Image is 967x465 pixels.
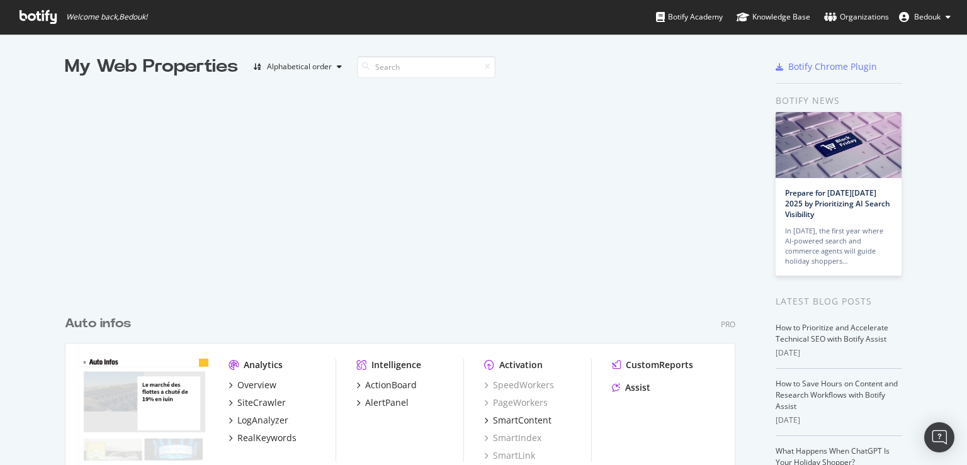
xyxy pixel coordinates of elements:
a: How to Save Hours on Content and Research Workflows with Botify Assist [776,378,898,412]
div: Botify news [776,94,902,108]
button: Bedouk [889,7,961,27]
div: Alphabetical order [267,63,332,70]
a: ActionBoard [356,379,417,391]
span: Bedouk [914,11,941,22]
div: RealKeywords [237,432,297,444]
input: Search [357,56,495,78]
div: LogAnalyzer [237,414,288,427]
div: Knowledge Base [737,11,810,23]
div: Botify Academy [656,11,723,23]
div: Intelligence [371,359,421,371]
a: Prepare for [DATE][DATE] 2025 by Prioritizing AI Search Visibility [785,188,890,220]
img: auto-infos.fr [81,359,208,461]
a: LogAnalyzer [229,414,288,427]
a: SmartLink [484,449,535,462]
div: Pro [721,319,735,330]
a: AlertPanel [356,396,409,409]
div: Overview [237,379,276,391]
div: Auto infos [65,315,131,333]
button: Alphabetical order [248,57,347,77]
div: [DATE] [776,347,902,359]
div: In [DATE], the first year where AI-powered search and commerce agents will guide holiday shoppers… [785,226,892,266]
a: How to Prioritize and Accelerate Technical SEO with Botify Assist [776,322,888,344]
a: Overview [229,379,276,391]
div: Organizations [824,11,889,23]
div: [DATE] [776,415,902,426]
a: Auto infos [65,315,136,333]
img: Prepare for Black Friday 2025 by Prioritizing AI Search Visibility [776,112,902,178]
div: Assist [625,381,650,394]
div: CustomReports [626,359,693,371]
a: Botify Chrome Plugin [776,60,877,73]
span: Welcome back, Bedouk ! [66,12,147,22]
div: Botify Chrome Plugin [788,60,877,73]
div: ActionBoard [365,379,417,391]
div: Open Intercom Messenger [924,422,954,452]
div: SiteCrawler [237,396,286,409]
div: SmartContent [493,414,551,427]
div: My Web Properties [65,54,238,79]
a: CustomReports [612,359,693,371]
a: SmartContent [484,414,551,427]
a: PageWorkers [484,396,548,409]
a: SmartIndex [484,432,541,444]
div: AlertPanel [365,396,409,409]
div: Latest Blog Posts [776,294,902,308]
a: SiteCrawler [229,396,286,409]
div: Activation [499,359,543,371]
a: RealKeywords [229,432,297,444]
a: Assist [612,381,650,394]
a: SpeedWorkers [484,379,554,391]
div: Analytics [244,359,283,371]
